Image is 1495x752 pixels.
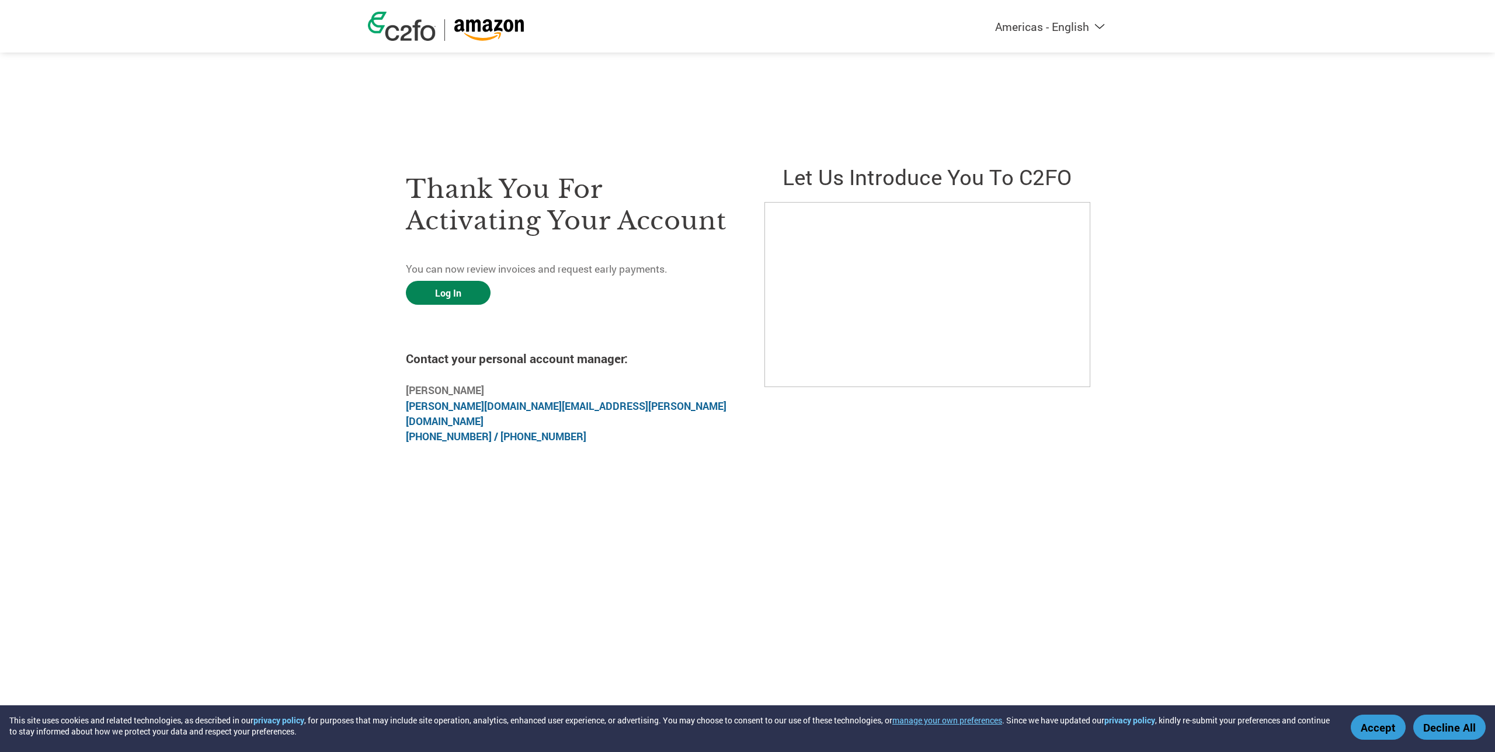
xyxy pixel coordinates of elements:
a: Log In [406,281,491,305]
button: manage your own preferences [892,715,1002,726]
div: This site uses cookies and related technologies, as described in our , for purposes that may incl... [9,715,1334,737]
h3: Thank you for activating your account [406,173,731,236]
a: privacy policy [1104,715,1155,726]
button: Accept [1351,715,1406,740]
img: Amazon [454,19,524,41]
a: [PERSON_NAME][DOMAIN_NAME][EMAIL_ADDRESS][PERSON_NAME][DOMAIN_NAME] [406,399,726,428]
p: You can now review invoices and request early payments. [406,262,731,277]
a: privacy policy [253,715,304,726]
b: [PERSON_NAME] [406,384,484,397]
h4: Contact your personal account manager: [406,350,731,367]
img: c2fo logo [368,12,436,41]
iframe: C2FO Introduction Video [764,202,1090,387]
a: [PHONE_NUMBER] / [PHONE_NUMBER] [406,430,586,443]
h2: Let us introduce you to C2FO [764,162,1089,191]
button: Decline All [1413,715,1486,740]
